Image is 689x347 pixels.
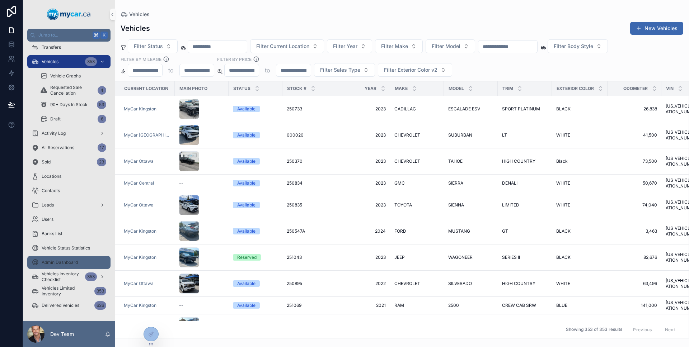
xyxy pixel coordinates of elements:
[394,202,440,208] a: TOYOTA
[237,202,256,208] div: Available
[394,281,420,286] span: CHEVROLET
[42,202,54,208] span: Leads
[448,202,493,208] a: SIENNA
[287,106,332,112] a: 250733
[502,158,548,164] a: HIGH COUNTRY
[237,132,256,138] div: Available
[612,228,657,234] span: 3,463
[217,56,252,62] label: FILTER BY PRICE
[42,231,62,237] span: Banks List
[365,86,376,91] span: Year
[97,158,106,166] div: 23
[287,106,302,112] span: 250733
[394,106,440,112] a: CADILLAC
[27,270,111,283] a: Vehicles Inventory Checklist353
[341,281,386,286] a: 2022
[250,39,324,53] button: Select Button
[287,255,302,260] span: 251043
[42,285,92,297] span: Vehicles Limited Inventory
[556,158,603,164] a: Black
[556,228,603,234] a: BLACK
[612,281,657,286] span: 63,496
[327,39,372,53] button: Select Button
[666,86,674,91] span: VIN
[27,41,111,54] a: Transfers
[341,202,386,208] a: 2023
[394,158,420,164] span: CHEVROLET
[341,106,386,112] a: 2023
[556,255,603,260] a: BLACK
[320,66,360,73] span: Filter Sales Type
[448,202,464,208] span: SIENNA
[502,255,520,260] span: SERIES II
[42,245,90,251] span: Vehicle Status Statistics
[448,180,493,186] a: SIERRA
[384,66,437,73] span: Filter Exterior Color v2
[124,228,170,234] a: MyCar Kingston
[237,228,256,234] div: Available
[124,303,156,308] a: MyCar Kingston
[98,143,106,152] div: 17
[394,255,405,260] span: JEEP
[42,188,60,194] span: Contacts
[287,202,302,208] span: 250835
[448,180,463,186] span: SIERRA
[124,255,156,260] a: MyCar Kingston
[341,228,386,234] a: 2024
[36,84,111,97] a: Requested Sale Cancellation4
[612,132,657,138] a: 41,500
[233,132,278,138] a: Available
[287,281,302,286] span: 250895
[556,255,571,260] span: BLACK
[23,42,115,321] div: scrollable content
[341,180,386,186] a: 2023
[42,130,66,136] span: Activity Log
[556,132,570,138] span: WHITE
[287,132,332,138] a: 000020
[85,57,97,66] div: 353
[502,228,508,234] span: GT
[287,132,304,138] span: 000020
[630,22,683,35] a: New Vehicles
[42,159,51,165] span: Sold
[237,280,256,287] div: Available
[27,141,111,154] a: All Reservations17
[556,106,571,112] span: BLACK
[42,260,78,265] span: Admin Dashboard
[341,255,386,260] span: 2023
[124,132,170,138] span: MyCar [GEOGRAPHIC_DATA]
[341,132,386,138] a: 2023
[237,302,256,309] div: Available
[256,43,309,50] span: Filter Current Location
[94,287,106,295] div: 353
[124,281,154,286] span: MyCar Ottawa
[448,132,493,138] a: SUBURBAN
[448,132,472,138] span: SUBURBAN
[124,180,154,186] a: MyCar Central
[502,180,517,186] span: DENALI
[124,106,156,112] span: MyCar Kingston
[502,303,536,308] span: CREW CAB SRW
[287,303,301,308] span: 251069
[557,86,594,91] span: Exterior Color
[612,303,657,308] a: 141,000
[287,158,332,164] a: 250370
[394,132,420,138] span: CHEVROLET
[502,180,548,186] a: DENALI
[314,63,375,77] button: Select Button
[38,32,90,38] span: Jump to...
[36,70,111,82] a: Vehicle Graphs
[237,158,256,165] div: Available
[556,228,571,234] span: BLACK
[124,255,170,260] a: MyCar Kingston
[612,106,657,112] a: 26,838
[394,106,416,112] span: CADILLAC
[101,32,107,38] span: K
[50,116,61,122] span: Draft
[27,285,111,298] a: Vehicles Limited Inventory353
